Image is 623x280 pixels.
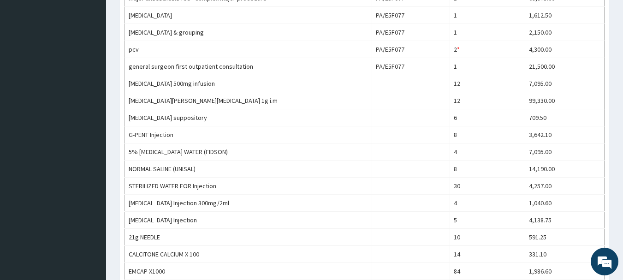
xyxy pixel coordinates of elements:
[525,92,605,109] td: 99,330.00
[125,178,372,195] td: STERILIZED WATER FOR Injection
[450,58,525,75] td: 1
[125,212,372,229] td: [MEDICAL_DATA] Injection
[450,178,525,195] td: 30
[125,109,372,126] td: [MEDICAL_DATA] suppository
[450,126,525,143] td: 8
[525,41,605,58] td: 4,300.00
[450,143,525,161] td: 4
[525,263,605,280] td: 1,986.60
[125,58,372,75] td: general surgeon first outpatient consultation
[450,75,525,92] td: 12
[525,161,605,178] td: 14,190.00
[125,161,372,178] td: NORMAL SALINE (UNISAL)
[525,143,605,161] td: 7,095.00
[125,195,372,212] td: [MEDICAL_DATA] Injection 300mg/2ml
[125,24,372,41] td: [MEDICAL_DATA] & grouping
[450,92,525,109] td: 12
[450,109,525,126] td: 6
[48,52,155,64] div: Chat with us now
[372,7,450,24] td: PA/E5F077
[450,195,525,212] td: 4
[125,263,372,280] td: EMCAP X1000
[125,7,372,24] td: [MEDICAL_DATA]
[125,126,372,143] td: G-PENT Injection
[450,229,525,246] td: 10
[125,246,372,263] td: CALCITONE CALCIUM X 100
[525,58,605,75] td: 21,500.00
[450,263,525,280] td: 84
[525,246,605,263] td: 331.10
[525,195,605,212] td: 1,040.60
[525,126,605,143] td: 3,642.10
[125,92,372,109] td: [MEDICAL_DATA][PERSON_NAME][MEDICAL_DATA] 1g i.m
[125,41,372,58] td: pcv
[151,5,173,27] div: Minimize live chat window
[372,41,450,58] td: PA/E5F077
[525,75,605,92] td: 7,095.00
[372,58,450,75] td: PA/E5F077
[125,75,372,92] td: [MEDICAL_DATA] 500mg infusion
[450,212,525,229] td: 5
[525,229,605,246] td: 591.25
[525,7,605,24] td: 1,612.50
[125,229,372,246] td: 21g NEEDLE
[525,109,605,126] td: 709.50
[525,212,605,229] td: 4,138.75
[450,41,525,58] td: 2
[450,24,525,41] td: 1
[53,82,127,175] span: We're online!
[450,161,525,178] td: 8
[372,24,450,41] td: PA/E5F077
[525,178,605,195] td: 4,257.00
[5,184,176,216] textarea: Type your message and hit 'Enter'
[17,46,37,69] img: d_794563401_company_1708531726252_794563401
[125,143,372,161] td: 5% [MEDICAL_DATA] WATER (FIDSON)
[450,7,525,24] td: 1
[525,24,605,41] td: 2,150.00
[450,246,525,263] td: 14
